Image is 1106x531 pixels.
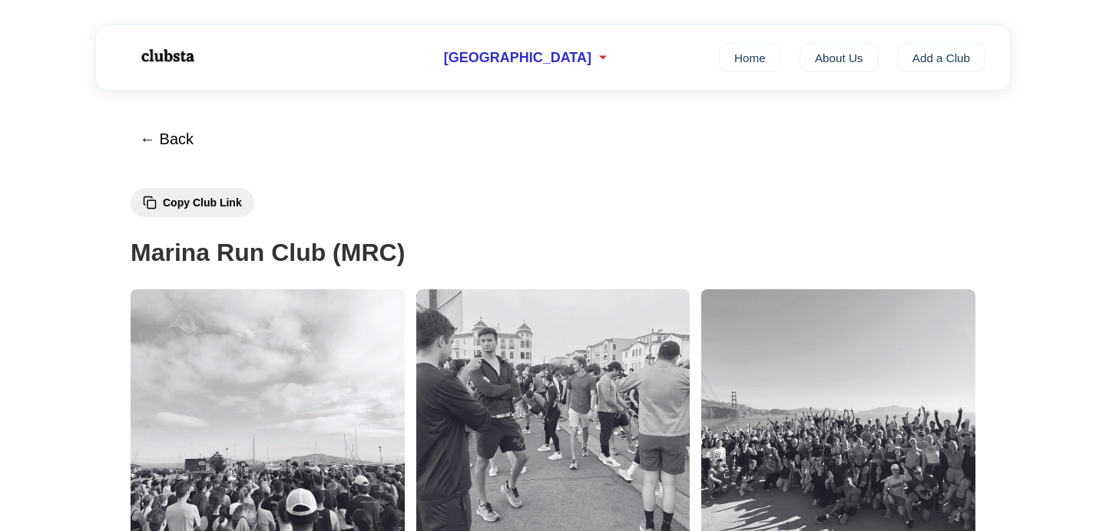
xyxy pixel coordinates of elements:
a: About Us [800,43,879,72]
button: Copy Club Link [131,188,254,217]
a: Home [719,43,781,72]
span: [GEOGRAPHIC_DATA] [444,50,591,66]
a: Add a Club [897,43,986,72]
button: ← Back [131,121,203,157]
img: Logo [121,37,213,75]
span: Copy Club Link [163,196,242,209]
h1: Marina Run Club (MRC) [131,233,975,272]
